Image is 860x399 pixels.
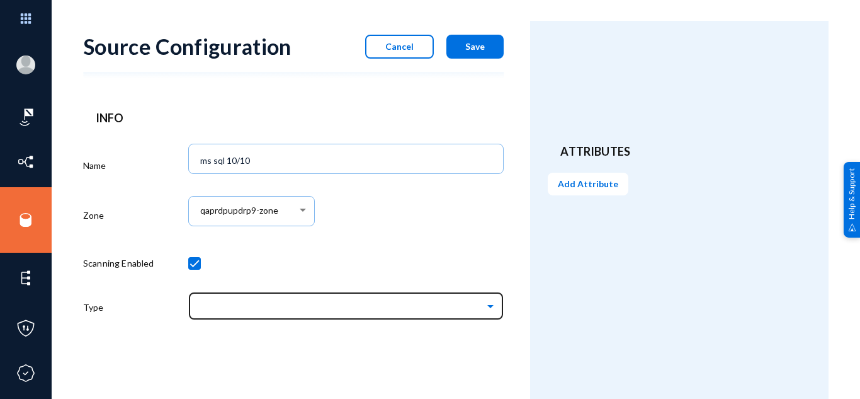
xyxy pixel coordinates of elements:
label: Scanning Enabled [83,257,154,270]
img: help_support.svg [848,223,856,231]
img: icon-policies.svg [16,319,35,338]
img: icon-inventory.svg [16,153,35,171]
img: icon-elements.svg [16,269,35,287]
header: Attributes [560,143,798,160]
header: Info [96,110,491,127]
button: Save [446,35,504,59]
img: icon-compliance.svg [16,364,35,383]
img: icon-sources.svg [16,211,35,229]
button: Add Attribute [548,173,628,195]
div: Source Configuration [83,33,291,59]
span: Cancel [385,41,414,52]
span: Add Attribute [558,178,618,189]
img: blank-profile-picture.png [16,55,35,74]
label: Zone [83,209,105,222]
img: icon-risk-sonar.svg [16,108,35,127]
img: app launcher [7,5,45,32]
label: Name [83,159,106,172]
div: Help & Support [844,161,860,237]
span: qaprdpupdrp9-zone [200,205,278,216]
label: Type [83,301,104,314]
span: Save [465,41,485,52]
button: Cancel [365,35,434,59]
